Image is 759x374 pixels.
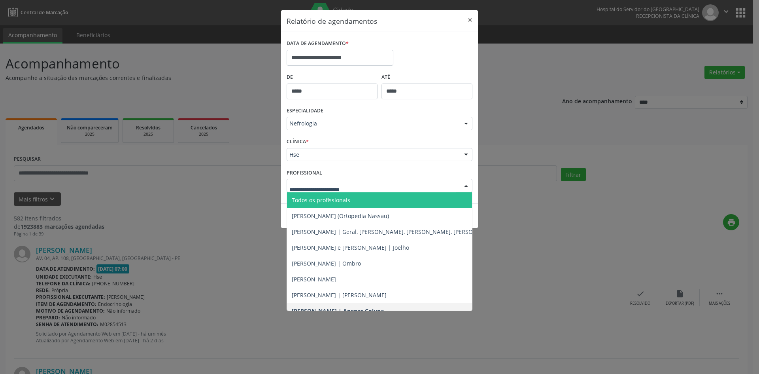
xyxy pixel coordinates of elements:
[292,307,384,315] span: [PERSON_NAME] | Apenas Coluna
[287,105,323,117] label: ESPECIALIDADE
[292,244,409,251] span: [PERSON_NAME] e [PERSON_NAME] | Joelho
[289,120,456,127] span: Nefrologia
[292,260,361,267] span: [PERSON_NAME] | Ombro
[287,167,322,179] label: PROFISSIONAL
[287,38,349,50] label: DATA DE AGENDAMENTO
[462,10,478,30] button: Close
[292,291,387,299] span: [PERSON_NAME] | [PERSON_NAME]
[292,275,336,283] span: [PERSON_NAME]
[287,71,378,84] label: De
[292,212,389,220] span: [PERSON_NAME] (Ortopedia Nassau)
[292,228,548,235] span: [PERSON_NAME] | Geral, [PERSON_NAME], [PERSON_NAME], [PERSON_NAME] e [PERSON_NAME]
[289,151,456,159] span: Hse
[381,71,472,84] label: ATÉ
[287,16,377,26] h5: Relatório de agendamentos
[287,136,309,148] label: CLÍNICA
[292,196,350,204] span: Todos os profissionais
